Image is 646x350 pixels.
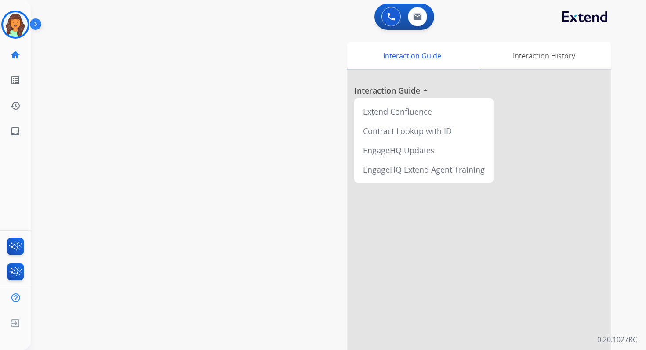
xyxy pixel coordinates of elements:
mat-icon: inbox [10,126,21,137]
mat-icon: list_alt [10,75,21,86]
mat-icon: history [10,101,21,111]
img: avatar [3,12,28,37]
div: Interaction Guide [347,42,477,69]
div: Interaction History [477,42,611,69]
div: EngageHQ Updates [358,141,490,160]
mat-icon: home [10,50,21,60]
div: Extend Confluence [358,102,490,121]
p: 0.20.1027RC [597,334,637,345]
div: EngageHQ Extend Agent Training [358,160,490,179]
div: Contract Lookup with ID [358,121,490,141]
